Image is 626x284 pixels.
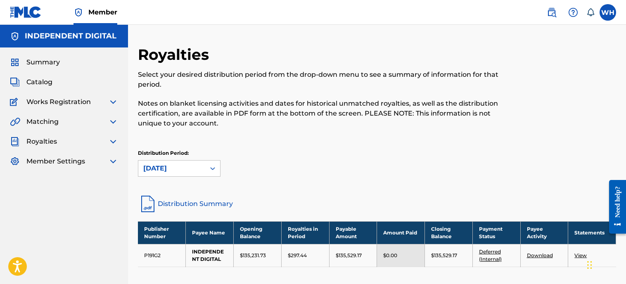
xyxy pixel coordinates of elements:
td: P191G2 [138,244,186,267]
div: Notifications [586,8,595,17]
span: Catalog [26,77,52,87]
p: Notes on blanket licensing activities and dates for historical unmatched royalties, as well as th... [138,99,506,128]
th: Payment Status [472,221,520,244]
th: Payable Amount [329,221,377,244]
span: Member Settings [26,156,85,166]
img: expand [108,156,118,166]
th: Amount Paid [377,221,425,244]
a: CatalogCatalog [10,77,52,87]
img: Member Settings [10,156,20,166]
p: Select your desired distribution period from the drop-down menu to see a summary of information f... [138,70,506,90]
img: Summary [10,57,20,67]
h5: INDEPENDENT DIGITAL [25,31,116,41]
span: Royalties [26,137,57,147]
a: Public Search [543,4,560,21]
th: Closing Balance [425,221,473,244]
img: Works Registration [10,97,21,107]
div: [DATE] [143,163,200,173]
img: expand [108,117,118,127]
p: $0.00 [383,252,397,259]
span: Member [88,7,117,17]
th: Payee Name [186,221,234,244]
p: $297.44 [288,252,307,259]
a: SummarySummary [10,57,60,67]
div: Help [565,4,581,21]
img: Top Rightsholder [74,7,83,17]
p: $135,231.73 [240,252,266,259]
img: MLC Logo [10,6,42,18]
iframe: Chat Widget [585,244,626,284]
img: expand [108,97,118,107]
iframe: Resource Center [603,174,626,240]
p: $135,529.17 [336,252,362,259]
p: $135,529.17 [431,252,457,259]
span: Works Registration [26,97,91,107]
th: Opening Balance [234,221,282,244]
a: Deferred (Internal) [479,248,502,262]
img: Matching [10,117,20,127]
img: expand [108,137,118,147]
a: Distribution Summary [138,194,616,214]
td: INDEPENDENT DIGITAL [186,244,234,267]
h2: Royalties [138,45,213,64]
img: search [547,7,557,17]
span: Matching [26,117,59,127]
img: help [568,7,578,17]
img: Royalties [10,137,20,147]
th: Royalties in Period [281,221,329,244]
img: Accounts [10,31,20,41]
a: Download [527,252,553,258]
img: Catalog [10,77,20,87]
th: Payee Activity [520,221,568,244]
div: User Menu [600,4,616,21]
p: Distribution Period: [138,149,221,157]
a: View [574,252,587,258]
img: distribution-summary-pdf [138,194,158,214]
span: Summary [26,57,60,67]
div: Przeciągnij [587,253,592,277]
th: Publisher Number [138,221,186,244]
th: Statements [568,221,616,244]
div: Widżet czatu [585,244,626,284]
